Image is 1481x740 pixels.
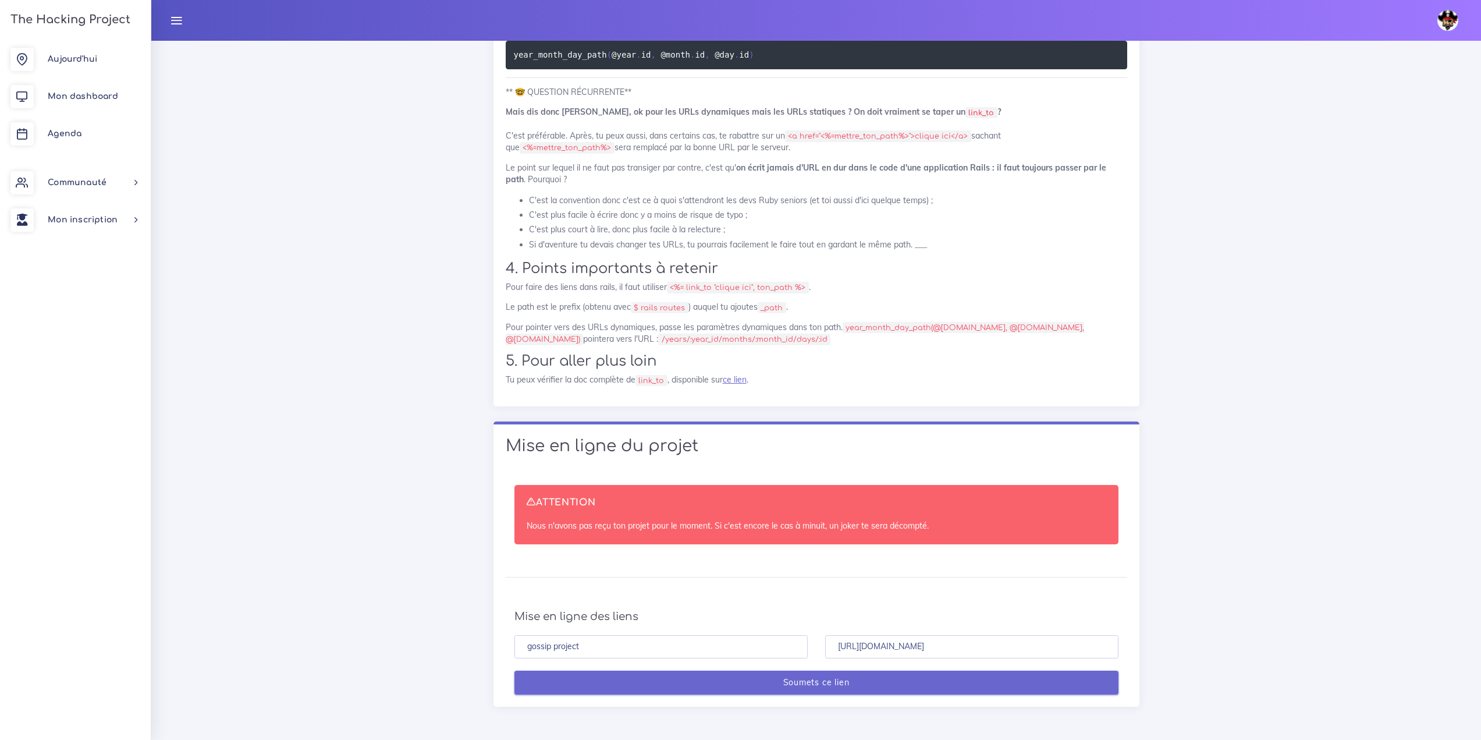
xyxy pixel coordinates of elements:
[506,301,1127,313] p: Le path est le prefix (obtenu avec ) auquel tu ajoutes .
[506,353,1127,370] h2: 5. Pour aller plus loin
[48,92,118,101] span: Mon dashboard
[658,334,830,345] code: /years/:year_id/months/:month_id/days/:id
[506,374,1127,385] p: Tu peux vérifier la doc complète de , disponible sur .
[758,302,786,314] code: _path
[631,302,688,314] code: $ rails routes
[529,193,1127,208] li: C'est la convention donc c'est ce à quoi s'attendront les devs Ruby seniors (et toi aussi d'ici q...
[514,48,758,61] code: year_month_day_path id id id
[520,142,615,154] code: <%=mettre_ton_path%>
[529,208,1127,222] li: C'est plus facile à écrire donc y a moins de risque de typo ;
[506,86,1127,98] p: ** 🤓 QUESTION RÉCURRENTE**
[527,520,1106,532] p: Nous n'avons pas reçu ton projet pour le moment. Si c'est encore le cas à minuit, un joker te ser...
[635,375,667,387] code: link_to
[612,50,636,59] span: @year
[690,50,695,59] span: .
[651,50,656,59] span: ,
[506,162,1106,185] strong: on écrit jamais d'URL en dur dans le code d'une application Rails : il faut toujours passer par l...
[7,13,130,26] h3: The Hacking Project
[660,50,690,59] span: @month
[506,107,1001,117] strong: Mais dis donc [PERSON_NAME], ok pour les URLs dynamiques mais les URLs statiques ? On doit vraime...
[506,162,1127,186] p: Le point sur lequel il ne faut pas transiger par contre, c'est qu' . Pourquoi ?
[785,130,971,142] code: <a href="<%=mettre_ton_path%>">clique ici</a>
[529,238,1127,252] li: Si d'aventure tu devais changer tes URLs, tu pourrais facilement le faire tout en gardant le même...
[723,374,747,385] a: ce lien
[48,215,118,224] span: Mon inscription
[48,55,97,63] span: Aujourd'hui
[715,50,734,59] span: @day
[527,497,1106,508] h4: ATTENTION
[506,106,1127,153] p: C'est préférable. Après, tu peux aussi, dans certains cas, te rabattre sur un sachant que sera re...
[705,50,709,59] span: ,
[48,178,106,187] span: Communauté
[48,129,81,138] span: Agenda
[749,50,754,59] span: )
[1437,10,1458,31] img: avatar
[514,671,1118,695] input: Soumets ce lien
[506,281,1127,293] p: Pour faire des liens dans rails, il faut utiliser .
[965,107,997,119] code: link_to
[825,635,1118,659] input: URL du project
[529,222,1127,237] li: C'est plus court à lire, donc plus facile à la relecture ;
[506,322,1085,345] code: year_month_day_path(@[DOMAIN_NAME], @[DOMAIN_NAME], @[DOMAIN_NAME])
[506,260,1127,277] h2: 4. Points importants à retenir
[734,50,739,59] span: .
[636,50,641,59] span: .
[514,610,1118,623] h4: Mise en ligne des liens
[607,50,612,59] span: (
[506,437,1127,456] h1: Mise en ligne du projet
[667,282,809,293] code: <%= link_to "clique ici", ton_path %>
[514,635,808,659] input: Nom du lien
[506,321,1127,345] p: Pour pointer vers des URLs dynamiques, passe les paramètres dynamiques dans ton path. pointera ve...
